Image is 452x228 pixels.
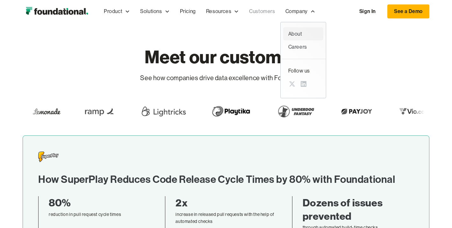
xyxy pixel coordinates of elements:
h1: Meet our customers [140,45,312,69]
img: Ramp [77,102,115,120]
p: See how companies drive data excellence with Foundational [140,73,312,84]
a: Careers [283,40,323,54]
div: Careers [288,43,318,51]
img: Playtika [204,102,250,120]
img: Foundational Logo [23,5,91,18]
a: See a Demo [387,4,429,18]
img: Underdog Fantasy [270,102,314,120]
div: increase in released pull requests with the help of automated checks [176,211,287,225]
div: Product [99,1,135,22]
div: Solutions [140,7,162,16]
div: 2x [176,196,287,210]
div: reduction in pull request cycle times [49,211,160,218]
div: Solutions [135,1,175,22]
div: Company [280,1,320,22]
img: Lightricks [136,102,184,120]
div: About [288,30,318,38]
a: Pricing [175,1,201,22]
img: Payjoy [334,107,372,116]
nav: Company [280,22,326,98]
div: Chat-Widget [420,197,452,228]
iframe: Chat Widget [420,197,452,228]
div: Company [285,7,308,16]
div: 80% [49,196,160,210]
a: home [23,5,91,18]
img: Vio.com [392,107,429,116]
a: Sign In [353,5,382,18]
img: Lemonade [29,107,57,116]
div: Dozens of issues prevented [303,196,414,223]
div: Product [104,7,122,16]
div: Follow us [288,67,318,75]
div: Resources [206,7,231,16]
h2: How SuperPlay Reduces Code Release Cycle Times by 80% with Foundational [38,173,395,186]
a: Customers [244,1,280,22]
a: About [283,27,323,41]
div: Resources [201,1,244,22]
